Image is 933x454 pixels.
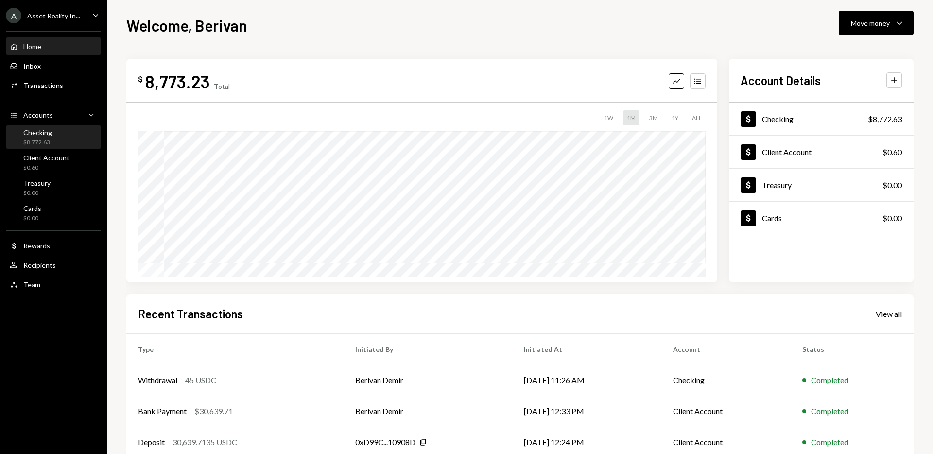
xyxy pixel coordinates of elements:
[23,164,69,172] div: $0.60
[344,396,512,427] td: Berivan Demir
[344,333,512,365] th: Initiated By
[661,365,791,396] td: Checking
[811,405,848,417] div: Completed
[6,76,101,94] a: Transactions
[6,57,101,74] a: Inbox
[6,37,101,55] a: Home
[23,81,63,89] div: Transactions
[811,374,848,386] div: Completed
[138,405,187,417] div: Bank Payment
[6,151,101,174] a: Client Account$0.60
[344,365,512,396] td: Berivan Demir
[645,110,662,125] div: 3M
[876,309,902,319] div: View all
[6,276,101,293] a: Team
[138,374,177,386] div: Withdrawal
[6,256,101,274] a: Recipients
[23,261,56,269] div: Recipients
[839,11,914,35] button: Move money
[661,396,791,427] td: Client Account
[23,242,50,250] div: Rewards
[23,280,40,289] div: Team
[729,103,914,135] a: Checking$8,772.63
[512,365,661,396] td: [DATE] 11:26 AM
[729,202,914,234] a: Cards$0.00
[355,437,415,448] div: 0xD99C...10908D
[882,212,902,224] div: $0.00
[6,125,101,149] a: Checking$8,772.63
[23,42,41,51] div: Home
[23,214,41,223] div: $0.00
[185,374,216,386] div: 45 USDC
[126,16,247,35] h1: Welcome, Berivan
[661,333,791,365] th: Account
[23,139,52,147] div: $8,772.63
[138,306,243,322] h2: Recent Transactions
[882,146,902,158] div: $0.60
[762,114,794,123] div: Checking
[23,189,51,197] div: $0.00
[6,176,101,199] a: Treasury$0.00
[23,204,41,212] div: Cards
[668,110,682,125] div: 1Y
[126,333,344,365] th: Type
[23,154,69,162] div: Client Account
[512,396,661,427] td: [DATE] 12:33 PM
[6,8,21,23] div: A
[138,437,165,448] div: Deposit
[882,179,902,191] div: $0.00
[876,308,902,319] a: View all
[512,333,661,365] th: Initiated At
[6,237,101,254] a: Rewards
[6,201,101,225] a: Cards$0.00
[729,169,914,201] a: Treasury$0.00
[194,405,233,417] div: $30,639.71
[145,70,210,92] div: 8,773.23
[23,62,41,70] div: Inbox
[729,136,914,168] a: Client Account$0.60
[173,437,237,448] div: 30,639.7135 USDC
[868,113,902,125] div: $8,772.63
[762,180,792,190] div: Treasury
[214,82,230,90] div: Total
[762,147,812,157] div: Client Account
[138,74,143,84] div: $
[688,110,706,125] div: ALL
[791,333,914,365] th: Status
[23,179,51,187] div: Treasury
[741,72,821,88] h2: Account Details
[23,128,52,137] div: Checking
[600,110,617,125] div: 1W
[762,213,782,223] div: Cards
[23,111,53,119] div: Accounts
[6,106,101,123] a: Accounts
[851,18,890,28] div: Move money
[811,437,848,448] div: Completed
[27,12,80,20] div: Asset Reality In...
[623,110,639,125] div: 1M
